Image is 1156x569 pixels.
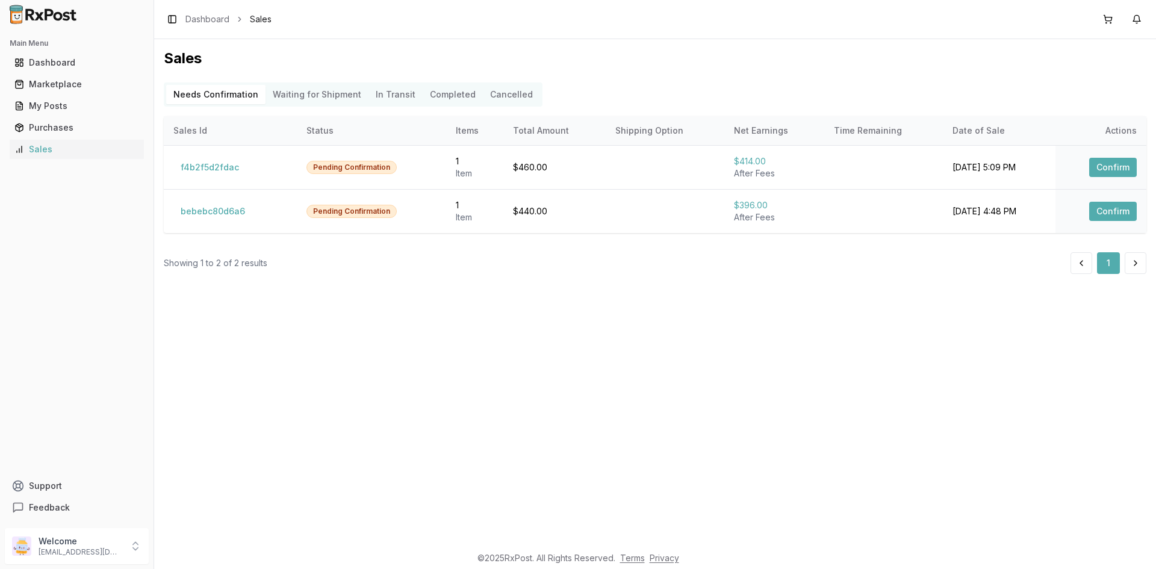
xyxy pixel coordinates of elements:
[164,49,1146,68] h1: Sales
[650,553,679,563] a: Privacy
[824,116,943,145] th: Time Remaining
[10,73,144,95] a: Marketplace
[164,257,267,269] div: Showing 1 to 2 of 2 results
[5,96,149,116] button: My Posts
[164,116,297,145] th: Sales Id
[5,118,149,137] button: Purchases
[39,535,122,547] p: Welcome
[423,85,483,104] button: Completed
[456,167,494,179] div: Item
[39,547,122,557] p: [EMAIL_ADDRESS][DOMAIN_NAME]
[5,497,149,518] button: Feedback
[10,117,144,138] a: Purchases
[943,116,1056,145] th: Date of Sale
[734,167,815,179] div: After Fees
[10,39,144,48] h2: Main Menu
[446,116,503,145] th: Items
[5,53,149,72] button: Dashboard
[5,5,82,24] img: RxPost Logo
[306,161,397,174] div: Pending Confirmation
[1089,202,1137,221] button: Confirm
[1097,252,1120,274] button: 1
[734,155,815,167] div: $414.00
[456,199,494,211] div: 1
[620,553,645,563] a: Terms
[952,205,1046,217] div: [DATE] 4:48 PM
[483,85,540,104] button: Cancelled
[173,202,252,221] button: bebebc80d6a6
[10,52,144,73] a: Dashboard
[166,85,266,104] button: Needs Confirmation
[606,116,724,145] th: Shipping Option
[297,116,446,145] th: Status
[734,211,815,223] div: After Fees
[503,116,606,145] th: Total Amount
[10,138,144,160] a: Sales
[456,211,494,223] div: Item
[29,502,70,514] span: Feedback
[734,199,815,211] div: $396.00
[173,158,246,177] button: f4b2f5d2fdac
[10,95,144,117] a: My Posts
[5,75,149,94] button: Marketplace
[5,140,149,159] button: Sales
[1089,158,1137,177] button: Confirm
[368,85,423,104] button: In Transit
[1055,116,1146,145] th: Actions
[185,13,229,25] a: Dashboard
[12,536,31,556] img: User avatar
[952,161,1046,173] div: [DATE] 5:09 PM
[14,143,139,155] div: Sales
[5,475,149,497] button: Support
[724,116,824,145] th: Net Earnings
[185,13,272,25] nav: breadcrumb
[14,122,139,134] div: Purchases
[306,205,397,218] div: Pending Confirmation
[266,85,368,104] button: Waiting for Shipment
[250,13,272,25] span: Sales
[456,155,494,167] div: 1
[14,78,139,90] div: Marketplace
[513,161,596,173] div: $460.00
[14,57,139,69] div: Dashboard
[14,100,139,112] div: My Posts
[513,205,596,217] div: $440.00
